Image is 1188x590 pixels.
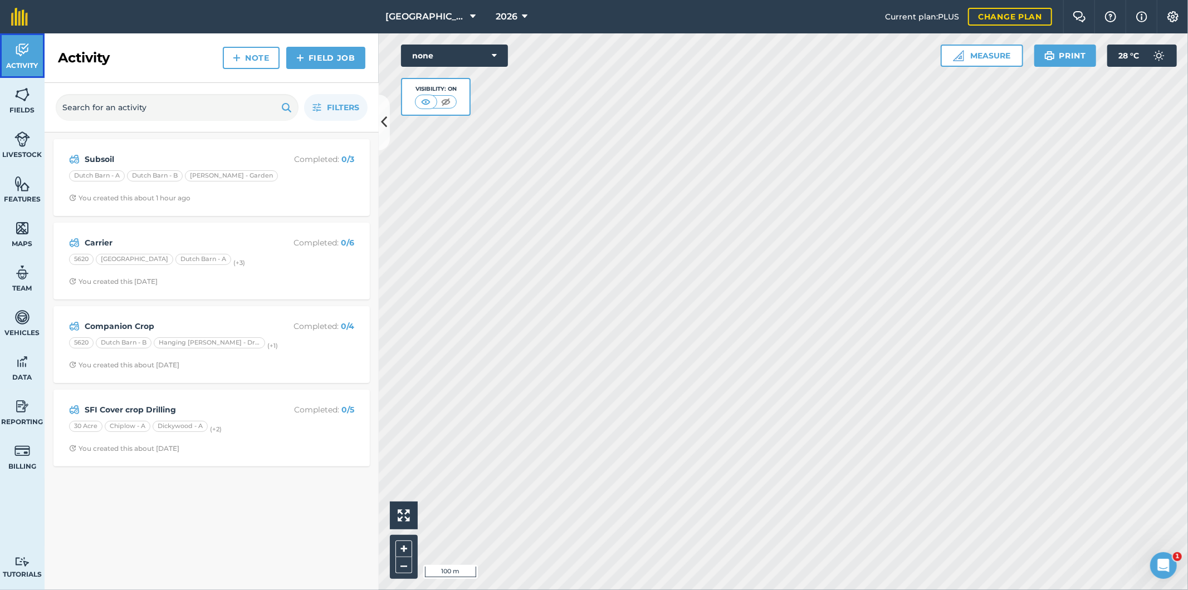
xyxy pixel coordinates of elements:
a: Field Job [286,47,365,69]
button: Print [1034,45,1097,67]
small: (+ 2 ) [210,426,222,434]
div: You created this about [DATE] [69,361,179,370]
img: Four arrows, one pointing top left, one top right, one bottom right and the last bottom left [398,509,410,522]
img: svg+xml;base64,PD94bWwgdmVyc2lvbj0iMS4wIiBlbmNvZGluZz0idXRmLTgiPz4KPCEtLSBHZW5lcmF0b3I6IEFkb2JlIE... [69,153,80,166]
img: svg+xml;base64,PD94bWwgdmVyc2lvbj0iMS4wIiBlbmNvZGluZz0idXRmLTgiPz4KPCEtLSBHZW5lcmF0b3I6IEFkb2JlIE... [14,557,30,567]
img: svg+xml;base64,PHN2ZyB4bWxucz0iaHR0cDovL3d3dy53My5vcmcvMjAwMC9zdmciIHdpZHRoPSIxNCIgaGVpZ2h0PSIyNC... [296,51,304,65]
span: [GEOGRAPHIC_DATA] [386,10,466,23]
img: fieldmargin Logo [11,8,28,26]
div: Dutch Barn - A [69,170,125,181]
button: none [401,45,508,67]
strong: Companion Crop [85,320,261,332]
div: Chiplow - A [105,421,150,432]
button: – [395,557,412,573]
div: You created this about 1 hour ago [69,194,190,203]
div: 5620 [69,254,94,265]
img: svg+xml;base64,PHN2ZyB4bWxucz0iaHR0cDovL3d3dy53My5vcmcvMjAwMC9zdmciIHdpZHRoPSI1NiIgaGVpZ2h0PSI2MC... [14,86,30,103]
a: CarrierCompleted: 0/65620[GEOGRAPHIC_DATA]Dutch Barn - A(+3)Clock with arrow pointing clockwiseYo... [60,229,363,293]
p: Completed : [266,404,354,416]
img: svg+xml;base64,PD94bWwgdmVyc2lvbj0iMS4wIiBlbmNvZGluZz0idXRmLTgiPz4KPCEtLSBHZW5lcmF0b3I6IEFkb2JlIE... [14,309,30,326]
img: svg+xml;base64,PHN2ZyB4bWxucz0iaHR0cDovL3d3dy53My5vcmcvMjAwMC9zdmciIHdpZHRoPSIxNCIgaGVpZ2h0PSIyNC... [233,51,241,65]
img: svg+xml;base64,PD94bWwgdmVyc2lvbj0iMS4wIiBlbmNvZGluZz0idXRmLTgiPz4KPCEtLSBHZW5lcmF0b3I6IEFkb2JlIE... [14,131,30,147]
span: 2026 [496,10,517,23]
button: 28 °C [1107,45,1177,67]
div: Hanging [PERSON_NAME] - Driveway [154,337,265,348]
a: Companion CropCompleted: 0/45620Dutch Barn - BHanging [PERSON_NAME] - Driveway(+1)Clock with arro... [60,313,363,376]
strong: 0 / 3 [341,154,354,164]
span: 28 ° C [1118,45,1139,67]
div: You created this [DATE] [69,277,158,286]
img: A cog icon [1166,11,1180,22]
a: Note [223,47,280,69]
img: svg+xml;base64,PD94bWwgdmVyc2lvbj0iMS4wIiBlbmNvZGluZz0idXRmLTgiPz4KPCEtLSBHZW5lcmF0b3I6IEFkb2JlIE... [14,42,30,58]
strong: 0 / 5 [341,405,354,415]
a: Change plan [968,8,1052,26]
span: Current plan : PLUS [885,11,959,23]
img: Clock with arrow pointing clockwise [69,361,76,368]
p: Completed : [266,320,354,332]
img: svg+xml;base64,PD94bWwgdmVyc2lvbj0iMS4wIiBlbmNvZGluZz0idXRmLTgiPz4KPCEtLSBHZW5lcmF0b3I6IEFkb2JlIE... [69,236,80,249]
small: (+ 1 ) [267,342,278,350]
div: You created this about [DATE] [69,444,179,453]
div: Dutch Barn - B [127,170,183,181]
iframe: Intercom live chat [1150,552,1177,579]
a: SFI Cover crop DrillingCompleted: 0/530 AcreChiplow - ADickywood - A(+2)Clock with arrow pointing... [60,396,363,460]
div: [PERSON_NAME] - Garden [185,170,278,181]
strong: Subsoil [85,153,261,165]
p: Completed : [266,237,354,249]
div: 30 Acre [69,421,102,432]
span: 1 [1173,552,1182,561]
button: + [395,540,412,557]
small: (+ 3 ) [233,259,245,267]
strong: Carrier [85,237,261,249]
div: Dutch Barn - B [96,337,151,348]
img: A question mark icon [1104,11,1117,22]
div: Dickywood - A [153,421,208,432]
img: svg+xml;base64,PHN2ZyB4bWxucz0iaHR0cDovL3d3dy53My5vcmcvMjAwMC9zdmciIHdpZHRoPSI1MCIgaGVpZ2h0PSI0MC... [419,96,433,107]
img: svg+xml;base64,PD94bWwgdmVyc2lvbj0iMS4wIiBlbmNvZGluZz0idXRmLTgiPz4KPCEtLSBHZW5lcmF0b3I6IEFkb2JlIE... [14,442,30,459]
strong: 0 / 6 [341,238,354,248]
img: svg+xml;base64,PHN2ZyB4bWxucz0iaHR0cDovL3d3dy53My5vcmcvMjAwMC9zdmciIHdpZHRoPSI1NiIgaGVpZ2h0PSI2MC... [14,220,30,237]
img: Ruler icon [953,50,964,61]
div: 5620 [69,337,94,348]
img: svg+xml;base64,PHN2ZyB4bWxucz0iaHR0cDovL3d3dy53My5vcmcvMjAwMC9zdmciIHdpZHRoPSIxOSIgaGVpZ2h0PSIyNC... [1044,49,1055,62]
img: svg+xml;base64,PD94bWwgdmVyc2lvbj0iMS4wIiBlbmNvZGluZz0idXRmLTgiPz4KPCEtLSBHZW5lcmF0b3I6IEFkb2JlIE... [69,319,80,333]
img: svg+xml;base64,PHN2ZyB4bWxucz0iaHR0cDovL3d3dy53My5vcmcvMjAwMC9zdmciIHdpZHRoPSIxOSIgaGVpZ2h0PSIyNC... [281,101,292,114]
div: Dutch Barn - A [175,254,231,265]
img: svg+xml;base64,PD94bWwgdmVyc2lvbj0iMS4wIiBlbmNvZGluZz0idXRmLTgiPz4KPCEtLSBHZW5lcmF0b3I6IEFkb2JlIE... [14,264,30,281]
strong: 0 / 4 [341,321,354,331]
p: Completed : [266,153,354,165]
img: Clock with arrow pointing clockwise [69,194,76,201]
button: Filters [304,94,368,121]
img: svg+xml;base64,PD94bWwgdmVyc2lvbj0iMS4wIiBlbmNvZGluZz0idXRmLTgiPz4KPCEtLSBHZW5lcmF0b3I6IEFkb2JlIE... [69,403,80,416]
div: [GEOGRAPHIC_DATA] [96,254,173,265]
img: svg+xml;base64,PD94bWwgdmVyc2lvbj0iMS4wIiBlbmNvZGluZz0idXRmLTgiPz4KPCEtLSBHZW5lcmF0b3I6IEFkb2JlIE... [14,353,30,370]
div: Visibility: On [415,85,457,94]
img: svg+xml;base64,PD94bWwgdmVyc2lvbj0iMS4wIiBlbmNvZGluZz0idXRmLTgiPz4KPCEtLSBHZW5lcmF0b3I6IEFkb2JlIE... [14,398,30,415]
img: Clock with arrow pointing clockwise [69,278,76,285]
h2: Activity [58,49,110,67]
input: Search for an activity [56,94,299,121]
img: svg+xml;base64,PD94bWwgdmVyc2lvbj0iMS4wIiBlbmNvZGluZz0idXRmLTgiPz4KPCEtLSBHZW5lcmF0b3I6IEFkb2JlIE... [1148,45,1170,67]
img: svg+xml;base64,PHN2ZyB4bWxucz0iaHR0cDovL3d3dy53My5vcmcvMjAwMC9zdmciIHdpZHRoPSI1MCIgaGVpZ2h0PSI0MC... [439,96,453,107]
button: Measure [941,45,1023,67]
img: Clock with arrow pointing clockwise [69,445,76,452]
strong: SFI Cover crop Drilling [85,404,261,416]
span: Filters [327,101,359,114]
img: svg+xml;base64,PHN2ZyB4bWxucz0iaHR0cDovL3d3dy53My5vcmcvMjAwMC9zdmciIHdpZHRoPSIxNyIgaGVpZ2h0PSIxNy... [1136,10,1147,23]
img: svg+xml;base64,PHN2ZyB4bWxucz0iaHR0cDovL3d3dy53My5vcmcvMjAwMC9zdmciIHdpZHRoPSI1NiIgaGVpZ2h0PSI2MC... [14,175,30,192]
img: Two speech bubbles overlapping with the left bubble in the forefront [1073,11,1086,22]
a: SubsoilCompleted: 0/3Dutch Barn - ADutch Barn - B[PERSON_NAME] - GardenClock with arrow pointing ... [60,146,363,209]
